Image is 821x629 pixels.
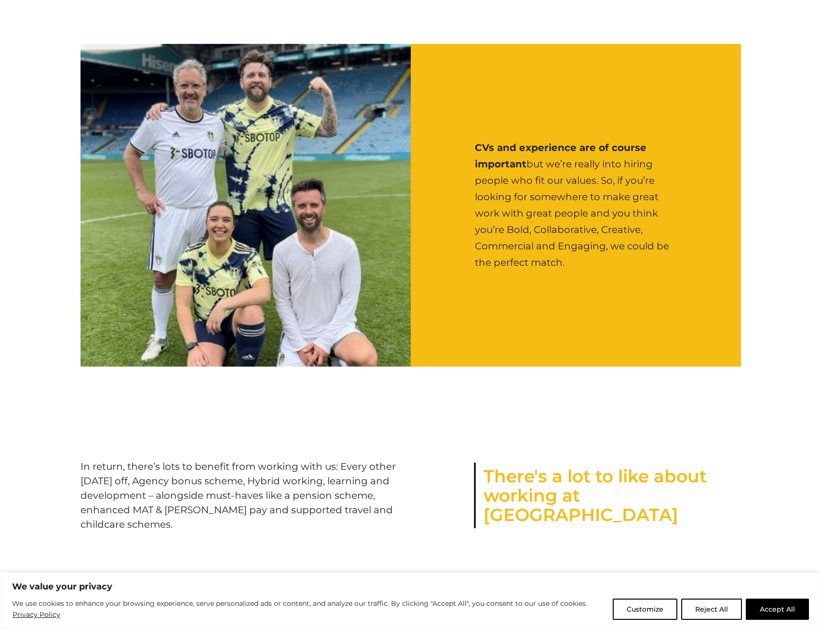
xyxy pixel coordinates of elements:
[12,598,606,621] p: We use cookies to enhance your browsing experience, serve personalized ads or content, and analyz...
[746,599,809,620] button: Accept All
[12,609,61,620] a: Privacy Policy
[475,139,676,271] p: but we’re really into hiring people who fit our values. So, if you’re looking for somewhere to ma...
[475,142,646,170] strong: CVs and experience are of course important
[81,459,404,532] p: In return, there’s lots to benefit from working with us: Every other [DATE] off, Agency bonus sch...
[613,599,677,620] button: Customize
[81,44,411,367] img: Ponderosa Football
[681,599,742,620] button: Reject All
[12,581,809,592] p: We value your privacy
[474,463,740,528] h2: There's a lot to like about working at [GEOGRAPHIC_DATA]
